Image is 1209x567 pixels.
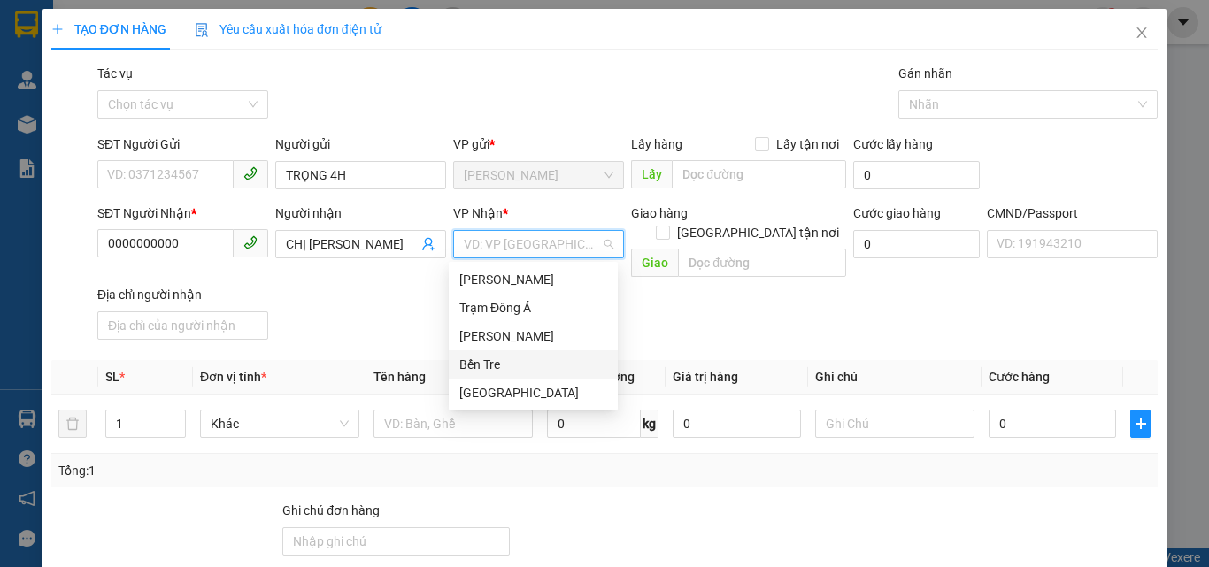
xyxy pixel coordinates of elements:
[105,370,119,384] span: SL
[449,379,618,407] div: Tiền Giang
[987,203,1158,223] div: CMND/Passport
[678,249,846,277] input: Dọc đường
[97,285,268,304] div: Địa chỉ người nhận
[898,66,952,80] label: Gán nhãn
[464,162,613,188] span: Ngã Tư Huyện
[97,311,268,340] input: Địa chỉ của người nhận
[275,203,446,223] div: Người nhận
[58,410,87,438] button: delete
[815,410,974,438] input: Ghi Chú
[373,370,426,384] span: Tên hàng
[1130,410,1151,438] button: plus
[808,360,982,395] th: Ghi chú
[989,370,1050,384] span: Cước hàng
[449,265,618,294] div: Ngã Tư Huyện
[97,134,268,154] div: SĐT Người Gửi
[459,355,607,374] div: Bến Tre
[670,223,846,242] span: [GEOGRAPHIC_DATA] tận nơi
[631,206,688,220] span: Giao hàng
[453,134,624,154] div: VP gửi
[195,23,209,37] img: icon
[641,410,658,438] span: kg
[51,23,64,35] span: plus
[243,235,258,249] span: phone
[631,160,672,188] span: Lấy
[673,410,800,438] input: 0
[449,350,618,379] div: Bến Tre
[211,410,349,437] span: Khác
[631,249,678,277] span: Giao
[453,206,503,220] span: VP Nhận
[459,383,607,402] div: [GEOGRAPHIC_DATA]
[449,294,618,322] div: Trạm Đông Á
[769,134,846,154] span: Lấy tận nơi
[459,298,607,318] div: Trạm Đông Á
[195,22,381,36] span: Yêu cầu xuất hóa đơn điện tử
[459,270,607,289] div: [PERSON_NAME]
[853,206,941,220] label: Cước giao hàng
[243,166,258,180] span: phone
[1135,26,1149,40] span: close
[51,22,166,36] span: TẠO ĐƠN HÀNG
[853,137,933,151] label: Cước lấy hàng
[97,66,133,80] label: Tác vụ
[449,322,618,350] div: Hồ Chí Minh
[97,203,268,223] div: SĐT Người Nhận
[672,160,846,188] input: Dọc đường
[853,230,980,258] input: Cước giao hàng
[282,503,380,517] label: Ghi chú đơn hàng
[373,410,533,438] input: VD: Bàn, Ghế
[1131,417,1150,431] span: plus
[673,370,738,384] span: Giá trị hàng
[200,370,266,384] span: Đơn vị tính
[275,134,446,154] div: Người gửi
[282,527,510,556] input: Ghi chú đơn hàng
[1117,9,1167,58] button: Close
[631,137,682,151] span: Lấy hàng
[421,237,435,251] span: user-add
[459,326,607,346] div: [PERSON_NAME]
[853,161,980,189] input: Cước lấy hàng
[58,461,468,480] div: Tổng: 1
